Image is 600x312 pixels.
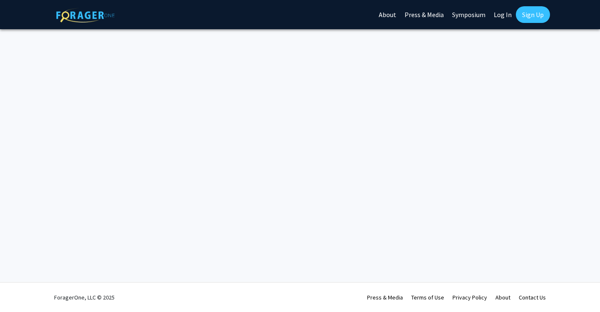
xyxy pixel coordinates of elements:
a: Privacy Policy [452,294,487,301]
a: Contact Us [519,294,546,301]
a: Press & Media [367,294,403,301]
a: Terms of Use [411,294,444,301]
div: ForagerOne, LLC © 2025 [54,283,115,312]
img: ForagerOne Logo [56,8,115,23]
a: About [495,294,510,301]
a: Sign Up [516,6,550,23]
